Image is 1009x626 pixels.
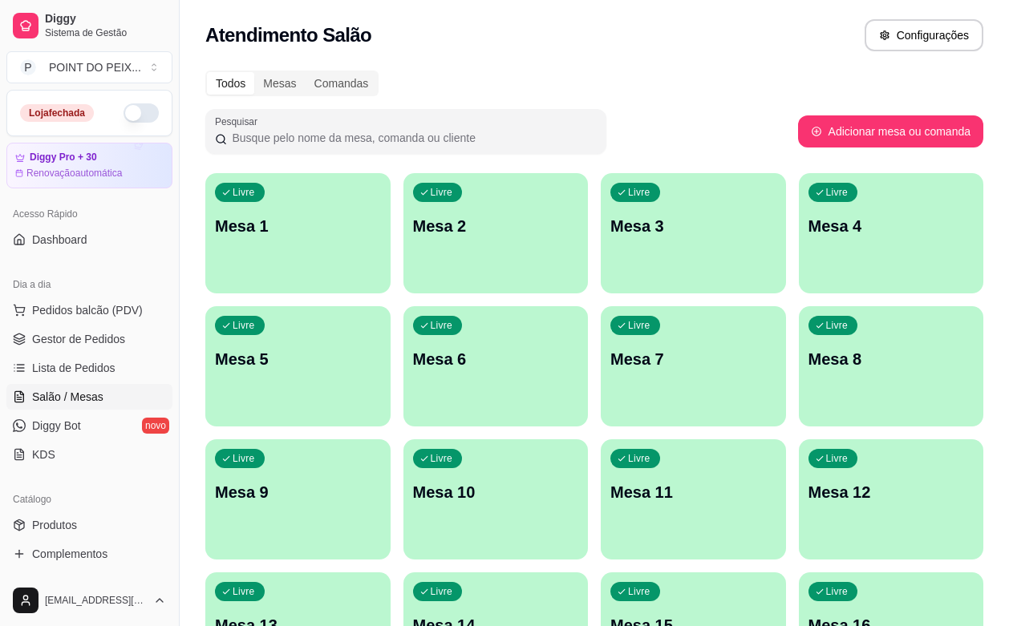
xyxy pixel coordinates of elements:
[610,215,776,237] p: Mesa 3
[49,59,141,75] div: POINT DO PEIX ...
[32,331,125,347] span: Gestor de Pedidos
[215,215,381,237] p: Mesa 1
[431,452,453,465] p: Livre
[306,72,378,95] div: Comandas
[628,319,650,332] p: Livre
[601,173,786,293] button: LivreMesa 3
[233,186,255,199] p: Livre
[6,487,172,512] div: Catálogo
[6,272,172,297] div: Dia a dia
[431,186,453,199] p: Livre
[808,215,975,237] p: Mesa 4
[403,306,589,426] button: LivreMesa 6
[6,581,172,620] button: [EMAIL_ADDRESS][DOMAIN_NAME]
[826,319,849,332] p: Livre
[6,442,172,467] a: KDS
[799,173,984,293] button: LivreMesa 4
[799,439,984,559] button: LivreMesa 12
[30,151,97,164] article: Diggy Pro + 30
[32,446,55,462] span: KDS
[6,413,172,438] a: Diggy Botnovo
[6,51,172,83] button: Select a team
[215,115,263,128] label: Pesquisar
[610,481,776,503] p: Mesa 11
[808,348,975,370] p: Mesa 8
[6,326,172,352] a: Gestor de Pedidos
[6,355,172,381] a: Lista de Pedidos
[32,418,81,434] span: Diggy Bot
[628,186,650,199] p: Livre
[6,297,172,323] button: Pedidos balcão (PDV)
[799,306,984,426] button: LivreMesa 8
[431,319,453,332] p: Livre
[865,19,983,51] button: Configurações
[26,167,122,180] article: Renovação automática
[205,22,371,48] h2: Atendimento Salão
[205,173,391,293] button: LivreMesa 1
[826,585,849,598] p: Livre
[207,72,254,95] div: Todos
[215,481,381,503] p: Mesa 9
[6,6,172,45] a: DiggySistema de Gestão
[20,59,36,75] span: P
[215,348,381,370] p: Mesa 5
[6,384,172,410] a: Salão / Mesas
[227,130,597,146] input: Pesquisar
[233,319,255,332] p: Livre
[45,594,147,607] span: [EMAIL_ADDRESS][DOMAIN_NAME]
[233,452,255,465] p: Livre
[6,512,172,538] a: Produtos
[205,306,391,426] button: LivreMesa 5
[413,348,579,370] p: Mesa 6
[32,360,115,376] span: Lista de Pedidos
[32,546,107,562] span: Complementos
[601,306,786,426] button: LivreMesa 7
[45,12,166,26] span: Diggy
[431,585,453,598] p: Livre
[628,585,650,598] p: Livre
[32,232,87,248] span: Dashboard
[124,103,159,123] button: Alterar Status
[205,439,391,559] button: LivreMesa 9
[32,389,103,405] span: Salão / Mesas
[826,452,849,465] p: Livre
[403,173,589,293] button: LivreMesa 2
[6,143,172,188] a: Diggy Pro + 30Renovaçãoautomática
[32,302,143,318] span: Pedidos balcão (PDV)
[413,481,579,503] p: Mesa 10
[798,115,983,147] button: Adicionar mesa ou comanda
[45,26,166,39] span: Sistema de Gestão
[413,215,579,237] p: Mesa 2
[808,481,975,503] p: Mesa 12
[233,585,255,598] p: Livre
[628,452,650,465] p: Livre
[403,439,589,559] button: LivreMesa 10
[601,439,786,559] button: LivreMesa 11
[826,186,849,199] p: Livre
[254,72,305,95] div: Mesas
[20,104,94,122] div: Loja fechada
[6,227,172,252] a: Dashboard
[6,201,172,227] div: Acesso Rápido
[32,517,77,533] span: Produtos
[6,541,172,567] a: Complementos
[610,348,776,370] p: Mesa 7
